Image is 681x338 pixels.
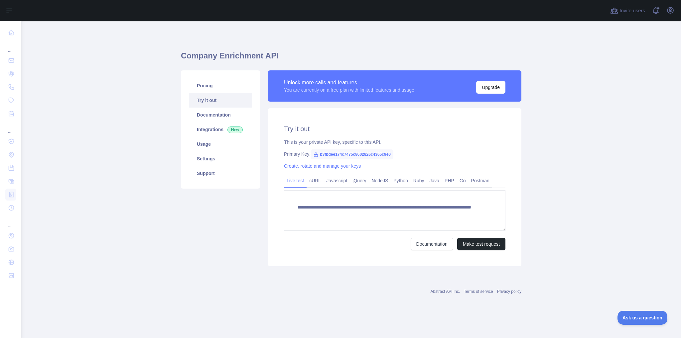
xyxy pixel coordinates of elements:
a: Documentation [411,238,453,250]
a: Terms of service [464,289,493,294]
a: Support [189,166,252,181]
a: Settings [189,151,252,166]
a: Javascript [324,175,350,186]
a: PHP [442,175,457,186]
a: Usage [189,137,252,151]
a: Postman [469,175,492,186]
div: Primary Key: [284,151,505,157]
div: ... [5,40,16,53]
a: Go [457,175,469,186]
a: Python [391,175,411,186]
div: Unlock more calls and features [284,79,414,87]
h1: Company Enrichment API [181,50,521,66]
a: Abstract API Inc. [431,289,460,294]
a: Live test [284,175,307,186]
a: jQuery [350,175,369,186]
span: b3fbdee174c7475c8602826c4365c9e0 [311,149,393,159]
button: Make test request [457,238,505,250]
div: This is your private API key, specific to this API. [284,139,505,145]
a: Java [427,175,442,186]
span: Invite users [619,7,645,15]
div: ... [5,215,16,228]
a: Try it out [189,93,252,108]
button: Invite users [609,5,646,16]
iframe: Toggle Customer Support [617,311,668,325]
h2: Try it out [284,124,505,133]
a: Ruby [411,175,427,186]
div: You are currently on a free plan with limited features and usage [284,87,414,93]
a: Documentation [189,108,252,122]
a: Privacy policy [497,289,521,294]
span: New [227,127,243,133]
a: Integrations New [189,122,252,137]
a: Pricing [189,78,252,93]
a: NodeJS [369,175,391,186]
a: Create, rotate and manage your keys [284,163,361,169]
div: ... [5,121,16,134]
button: Upgrade [476,81,505,94]
a: cURL [307,175,324,186]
